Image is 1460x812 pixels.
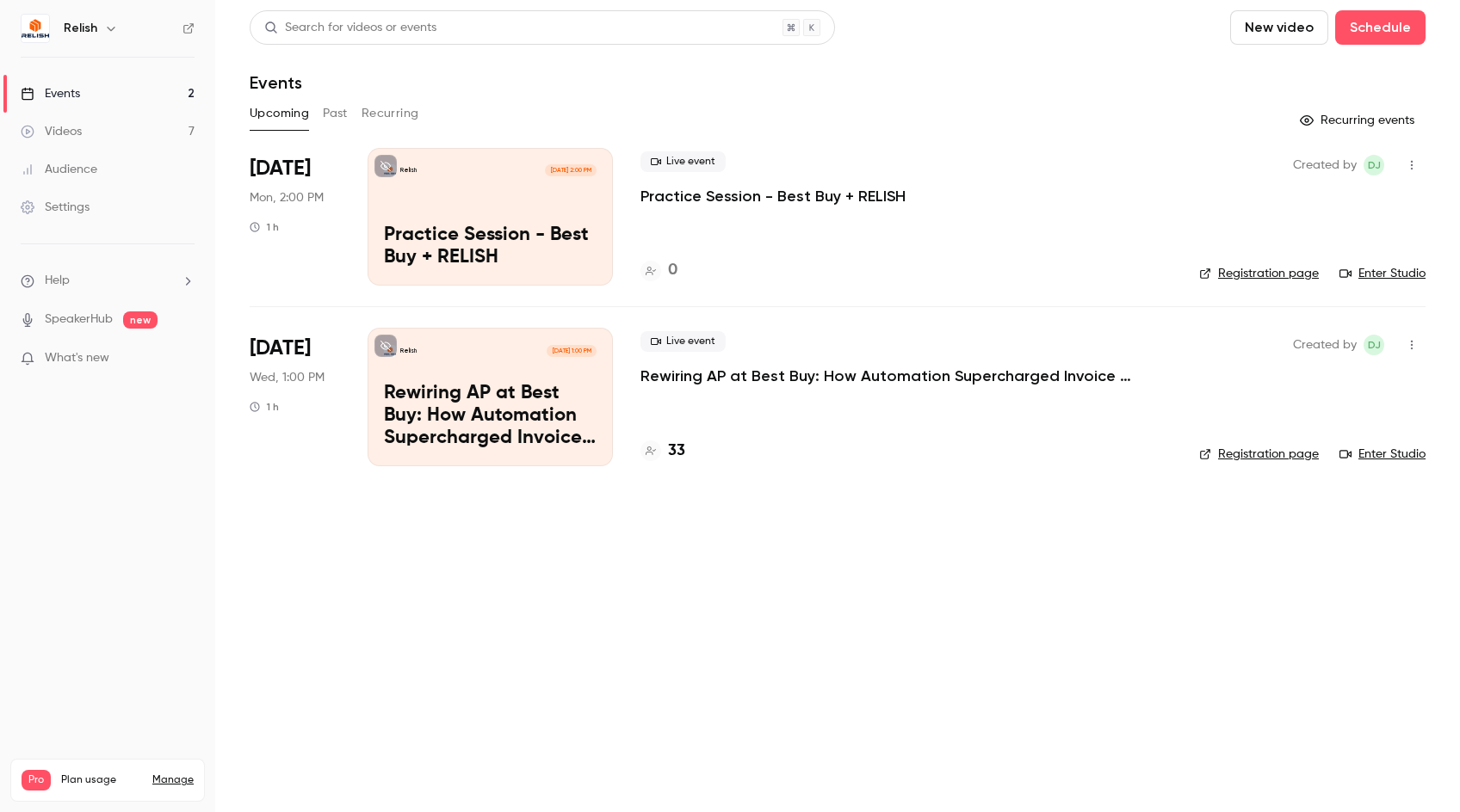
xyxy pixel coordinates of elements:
h6: Relish [64,20,97,37]
span: [DATE] 1:00 PM [547,345,596,357]
a: Practice Session - Best Buy + RELISHRelish[DATE] 2:00 PMPractice Session - Best Buy + RELISH [368,148,613,286]
a: 0 [640,259,677,282]
a: 33 [640,440,685,463]
h1: Events [250,72,302,93]
button: New video [1230,10,1328,45]
button: Schedule [1335,10,1426,45]
span: DJ [1368,155,1381,175]
iframe: Noticeable Trigger [174,351,195,366]
p: Practice Session - Best Buy + RELISH [384,225,597,269]
span: Live event [640,151,726,172]
span: What's new [45,349,109,367]
div: Aug 27 Wed, 1:00 PM (America/New York) [250,328,340,465]
p: Relish [400,166,417,175]
div: Videos [21,123,82,140]
span: Created by [1293,335,1357,355]
span: Plan usage [61,773,142,787]
div: Aug 25 Mon, 2:00 PM (America/New York) [250,148,340,286]
div: Events [21,85,80,102]
li: help-dropdown-opener [21,272,195,290]
span: Wed, 1:00 PM [250,369,325,386]
p: Relish [400,347,417,355]
span: [DATE] [250,155,311,182]
a: Enter Studio [1339,265,1426,282]
span: Live event [640,331,726,352]
button: Upcoming [250,100,309,127]
div: 1 h [250,220,279,234]
a: Rewiring AP at Best Buy: How Automation Supercharged Invoice Processing & AP Efficiency [640,366,1157,386]
h4: 0 [668,259,677,282]
div: Search for videos or events [264,19,436,37]
span: [DATE] [250,335,311,362]
span: new [123,311,158,329]
div: Audience [21,161,97,178]
a: Manage [152,773,194,787]
a: Registration page [1199,446,1319,463]
button: Past [323,100,348,127]
span: Destinee Jewell [1364,335,1384,355]
a: Practice Session - Best Buy + RELISH [640,186,906,206]
a: Registration page [1199,265,1319,282]
button: Recurring [362,100,419,127]
a: Rewiring AP at Best Buy: How Automation Supercharged Invoice Processing & AP EfficiencyRelish[DAT... [368,328,613,465]
div: Settings [21,199,90,216]
p: Rewiring AP at Best Buy: How Automation Supercharged Invoice Processing & AP Efficiency [384,383,597,449]
img: Relish [22,15,49,42]
a: SpeakerHub [45,311,113,329]
span: [DATE] 2:00 PM [545,164,596,176]
span: DJ [1368,335,1381,355]
div: 1 h [250,400,279,414]
span: Created by [1293,155,1357,175]
button: Recurring events [1292,107,1426,134]
h4: 33 [668,440,685,463]
span: Pro [22,770,51,790]
span: Mon, 2:00 PM [250,189,324,206]
span: Destinee Jewell [1364,155,1384,175]
span: Help [45,272,70,290]
a: Enter Studio [1339,446,1426,463]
